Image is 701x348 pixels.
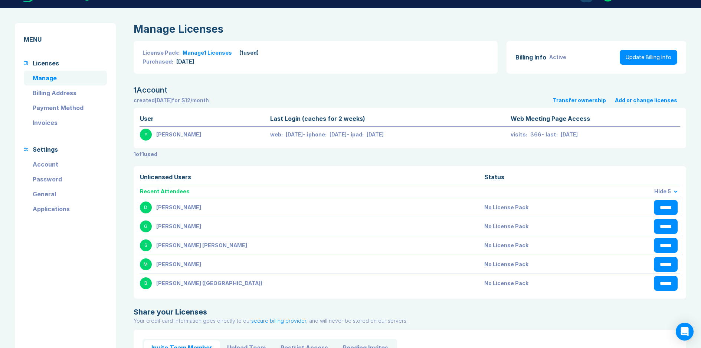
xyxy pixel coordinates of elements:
div: No License Pack [484,261,609,267]
div: S [140,239,152,251]
img: wallet-primary.svg [24,61,28,65]
a: Payment Method [24,100,107,115]
div: Purchased: [143,59,173,65]
div: [PERSON_NAME] ([GEOGRAPHIC_DATA]) [156,280,262,286]
div: M [140,258,152,270]
div: [PERSON_NAME] [156,261,201,267]
div: Hide 5 [610,188,678,194]
div: Web Meeting Page Access [511,114,678,126]
div: Billing Info [515,53,546,62]
div: 1 Account [134,86,686,94]
button: Transfer ownership [553,97,606,103]
div: [PERSON_NAME] [156,132,201,138]
div: [DATE] - [DATE] - [DATE] [270,132,510,138]
div: ( 1 used) [239,50,259,56]
a: Manage [24,71,107,86]
div: [PERSON_NAME] [156,204,201,210]
div: [PERSON_NAME] [156,223,201,229]
div: Open Intercom Messenger [676,323,694,341]
div: [DATE] [176,59,194,65]
a: Password [24,172,107,187]
div: 366 - [DATE] [511,132,678,138]
div: Licenses [33,59,59,68]
div: No License Pack [484,242,609,248]
a: Invoices [24,115,107,130]
div: Active [549,54,566,60]
a: secure billing provider [251,318,306,324]
div: License Pack: [143,50,180,56]
a: Update Billing Info [620,50,677,65]
div: MENU [24,35,107,44]
div: [PERSON_NAME] [PERSON_NAME] [156,242,247,248]
a: Account [24,157,107,172]
span: web: [270,131,283,138]
div: Unlicensed Users [140,173,484,184]
div: No License Pack [484,223,609,229]
div: Recent Attendees [140,186,484,197]
img: settings-primary.svg [24,148,28,151]
div: Settings [33,145,58,154]
div: D [140,202,152,213]
a: Applications [24,202,107,216]
div: Manage 1 Licenses [183,50,232,56]
div: B [140,277,152,289]
div: Share your Licenses [134,307,686,316]
div: Y [140,129,152,141]
div: Manage Licenses [134,23,686,35]
div: Your credit card information goes directly to our , and will never be stored on our servers. [134,318,686,324]
div: created [DATE] for $12/month [134,97,209,103]
div: G [140,220,152,232]
div: 1 of 1 used [134,151,157,157]
a: General [24,187,107,202]
div: User [140,114,269,126]
div: Last Login (caches for 2 weeks) [270,114,510,126]
span: last: [546,131,558,138]
span: ipad: [351,131,364,138]
div: No License Pack [484,280,609,286]
span: visits: [511,131,527,138]
button: Add or change licenses [615,97,677,103]
a: Billing Address [24,86,107,100]
div: Status [484,173,609,184]
span: iphone: [307,131,327,138]
div: No License Pack [484,204,609,210]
